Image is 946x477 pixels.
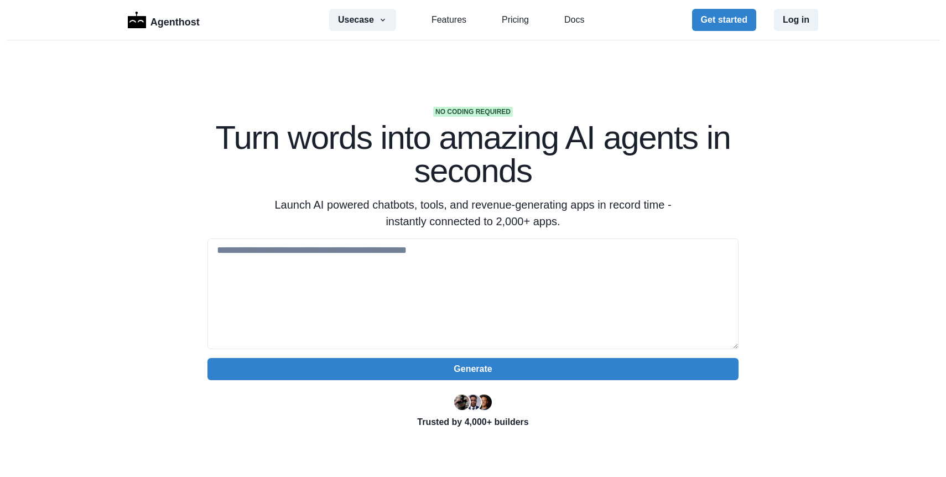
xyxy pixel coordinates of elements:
[502,13,529,27] a: Pricing
[150,11,200,30] p: Agenthost
[465,395,481,410] img: Segun Adebayo
[207,121,739,188] h1: Turn words into amazing AI agents in seconds
[433,107,513,117] span: No coding required
[692,9,756,31] button: Get started
[329,9,396,31] button: Usecase
[128,12,146,28] img: Logo
[454,395,470,410] img: Ryan Florence
[774,9,818,31] button: Log in
[207,416,739,429] p: Trusted by 4,000+ builders
[564,13,584,27] a: Docs
[128,11,200,30] a: LogoAgenthost
[261,196,685,230] p: Launch AI powered chatbots, tools, and revenue-generating apps in record time - instantly connect...
[207,358,739,380] button: Generate
[432,13,466,27] a: Features
[476,395,492,410] img: Kent Dodds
